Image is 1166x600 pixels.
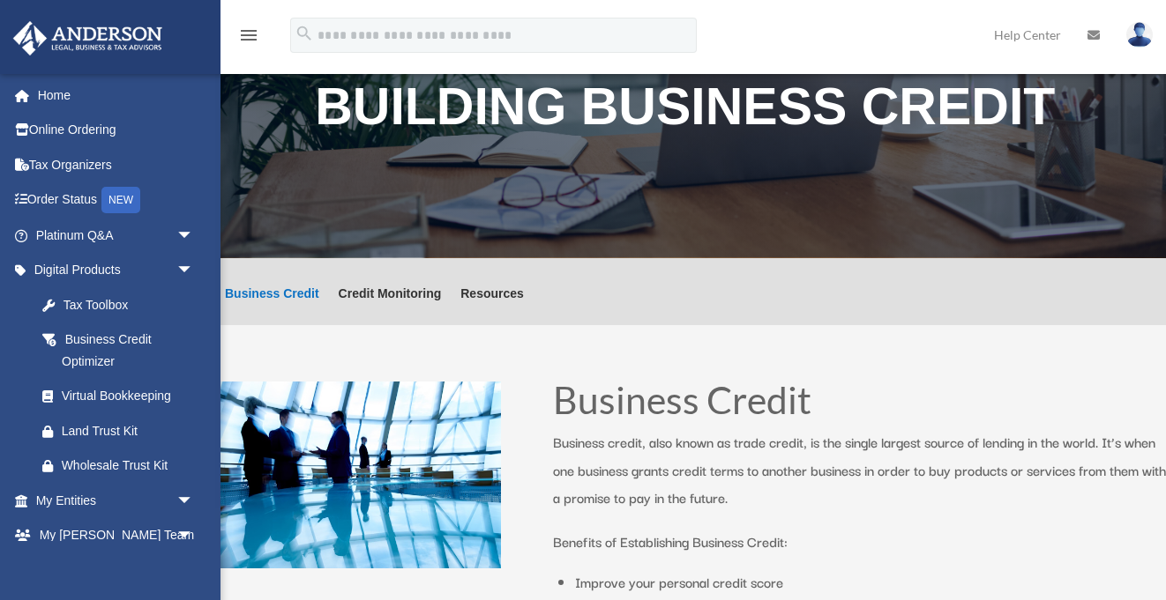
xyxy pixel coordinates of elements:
[25,287,220,322] a: Tax Toolbox
[62,329,190,372] div: Business Credit Optimizer
[553,428,1166,528] p: Business credit, also known as trade credit, is the single largest source of lending in the world...
[62,420,198,442] div: Land Trust Kit
[315,81,1072,142] h1: Building Business Credit
[553,528,1166,556] p: Benefits of Establishing Business Credit:
[12,483,220,518] a: My Entitiesarrow_drop_down
[238,25,259,46] i: menu
[12,253,220,288] a: Digital Productsarrow_drop_down
[176,253,212,289] span: arrow_drop_down
[12,113,220,148] a: Online Ordering
[225,287,319,325] a: Business Credit
[101,187,140,213] div: NEW
[339,287,442,325] a: Credit Monitoring
[575,568,1166,596] li: Improve your personal credit score
[295,24,314,43] i: search
[25,322,212,379] a: Business Credit Optimizer
[238,31,259,46] a: menu
[12,182,220,219] a: Order StatusNEW
[62,455,198,477] div: Wholesale Trust Kit
[12,218,220,253] a: Platinum Q&Aarrow_drop_down
[25,413,220,448] a: Land Trust Kit
[25,448,220,484] a: Wholesale Trust Kit
[8,21,168,56] img: Anderson Advisors Platinum Portal
[12,78,220,113] a: Home
[553,381,1166,428] h1: Business Credit
[1126,22,1153,48] img: User Pic
[460,287,524,325] a: Resources
[25,379,220,414] a: Virtual Bookkeeping
[176,518,212,554] span: arrow_drop_down
[220,381,501,568] img: business people talking in office
[62,385,198,407] div: Virtual Bookkeeping
[62,294,198,316] div: Tax Toolbox
[12,147,220,182] a: Tax Organizers
[176,483,212,519] span: arrow_drop_down
[176,218,212,254] span: arrow_drop_down
[12,518,220,553] a: My [PERSON_NAME] Teamarrow_drop_down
